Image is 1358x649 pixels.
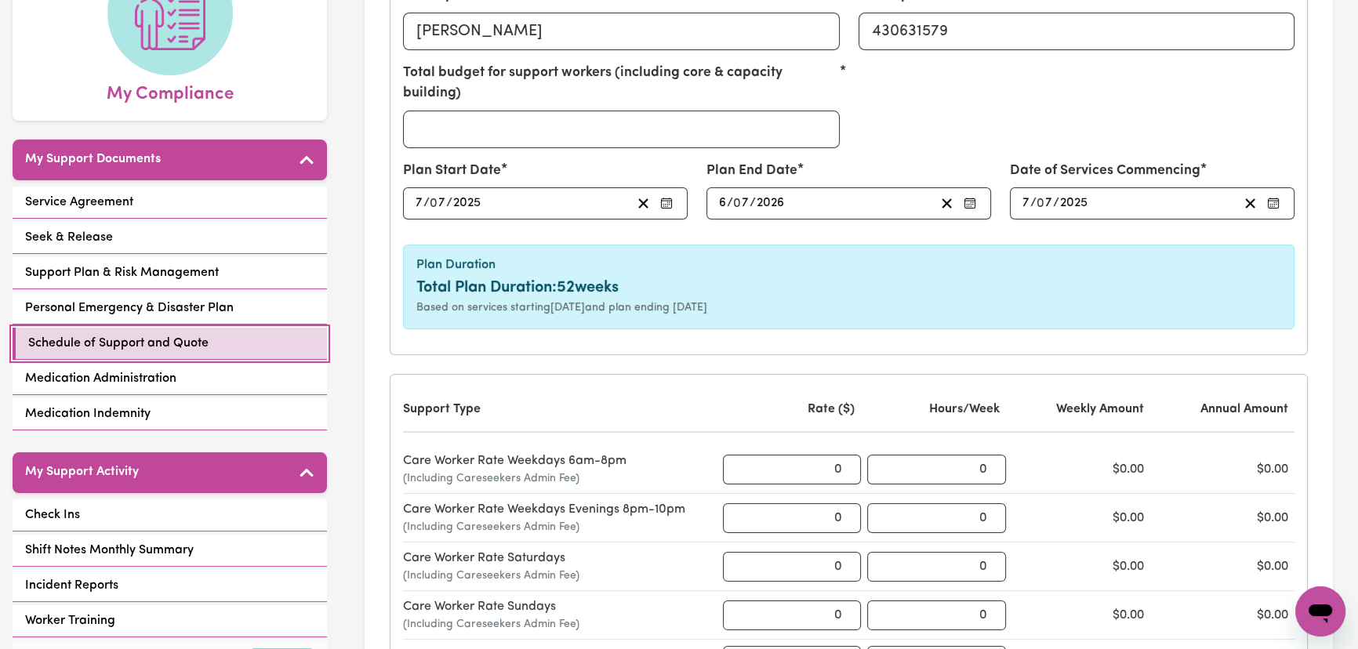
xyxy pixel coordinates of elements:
[25,369,176,388] span: Medication Administration
[13,363,327,395] a: Medication Administration
[13,222,327,254] a: Seek & Release
[13,292,327,324] a: Personal Emergency & Disaster Plan
[1037,197,1044,209] span: 0
[446,196,452,210] span: /
[13,452,327,493] button: My Support Activity
[13,328,327,360] a: Schedule of Support and Quote
[403,63,840,104] label: Total budget for support workers (including core & capacity building)
[403,500,717,535] div: Care Worker Rate Weekdays Evenings 8pm-10pm
[25,263,219,282] span: Support Plan & Risk Management
[25,299,234,317] span: Personal Emergency & Disaster Plan
[750,196,756,210] span: /
[416,299,1281,316] div: Based on services starting [DATE] and plan ending [DATE]
[403,470,704,487] span: (Including Careseekers Admin Fee)
[13,535,327,567] a: Shift Notes Monthly Summary
[1012,509,1150,528] div: $0.00
[1156,400,1294,419] div: Annual Amount
[1012,557,1150,576] div: $0.00
[1010,161,1200,181] label: Date of Services Commencing
[25,404,151,423] span: Medication Indemnity
[867,400,1005,419] div: Hours/Week
[723,400,861,419] div: Rate ($)
[1022,193,1030,214] input: --
[403,567,704,584] span: (Including Careseekers Admin Fee)
[733,197,741,209] span: 0
[430,193,446,214] input: --
[25,541,194,560] span: Shift Notes Monthly Summary
[706,161,797,181] label: Plan End Date
[1012,400,1150,419] div: Weekly Amount
[403,519,704,535] span: (Including Careseekers Admin Fee)
[13,140,327,180] button: My Support Documents
[430,197,438,209] span: 0
[1156,606,1294,625] div: $0.00
[452,193,482,214] input: ----
[28,334,209,353] span: Schedule of Support and Quote
[403,400,717,419] div: Support Type
[13,187,327,219] a: Service Agreement
[403,597,717,633] div: Care Worker Rate Sundays
[1037,193,1053,214] input: --
[415,193,423,214] input: --
[423,196,430,210] span: /
[13,605,327,637] a: Worker Training
[416,276,1281,299] div: Total Plan Duration: 52 weeks
[1012,460,1150,479] div: $0.00
[25,152,161,167] h5: My Support Documents
[734,193,750,214] input: --
[1295,586,1345,636] iframe: Button to launch messaging window
[1030,196,1037,210] span: /
[416,258,1281,273] h6: Plan Duration
[727,196,733,210] span: /
[718,193,727,214] input: --
[13,570,327,602] a: Incident Reports
[1156,557,1294,576] div: $0.00
[13,398,327,430] a: Medication Indemnity
[1059,193,1089,214] input: ----
[1053,196,1059,210] span: /
[1156,509,1294,528] div: $0.00
[25,611,115,630] span: Worker Training
[403,616,704,633] span: (Including Careseekers Admin Fee)
[25,506,80,524] span: Check Ins
[403,161,501,181] label: Plan Start Date
[13,257,327,289] a: Support Plan & Risk Management
[1156,460,1294,479] div: $0.00
[25,228,113,247] span: Seek & Release
[107,75,234,108] span: My Compliance
[25,465,139,480] h5: My Support Activity
[25,576,118,595] span: Incident Reports
[25,193,133,212] span: Service Agreement
[756,193,786,214] input: ----
[403,451,717,487] div: Care Worker Rate Weekdays 6am-8pm
[1012,606,1150,625] div: $0.00
[403,549,717,584] div: Care Worker Rate Saturdays
[13,499,327,531] a: Check Ins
